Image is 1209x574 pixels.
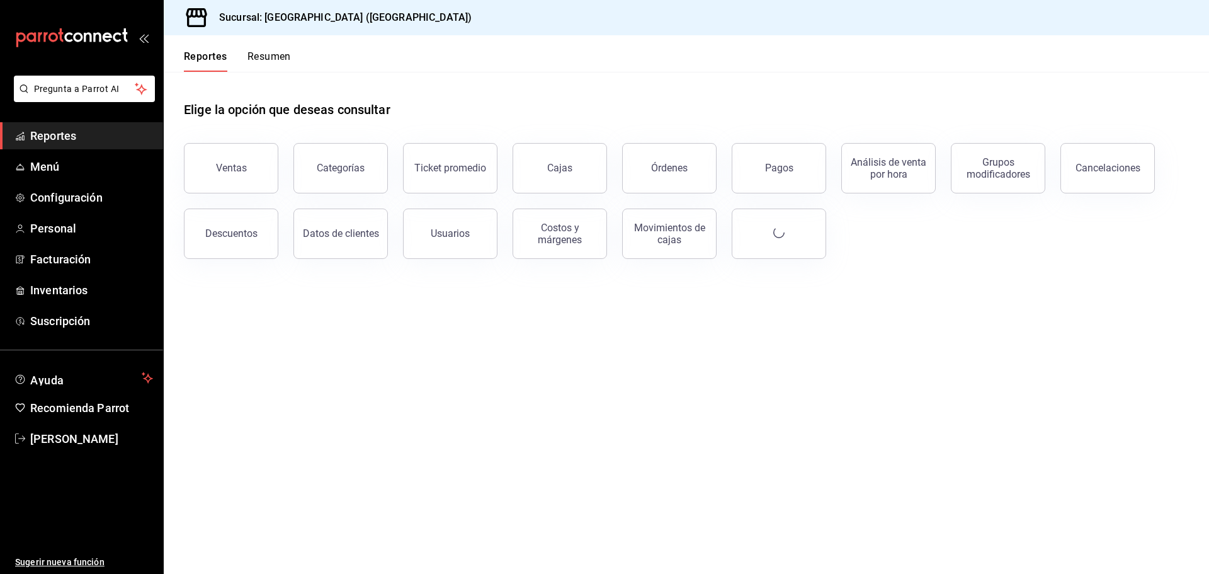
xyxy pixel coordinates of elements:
span: Suscripción [30,313,153,330]
button: Pagos [732,143,826,193]
div: Categorías [317,162,365,174]
span: Inventarios [30,282,153,299]
button: Costos y márgenes [513,209,607,259]
button: Órdenes [622,143,717,193]
div: Órdenes [651,162,688,174]
span: Recomienda Parrot [30,399,153,416]
span: Menú [30,158,153,175]
button: Grupos modificadores [951,143,1045,193]
div: Ventas [216,162,247,174]
button: Cancelaciones [1060,143,1155,193]
button: Ventas [184,143,278,193]
span: Facturación [30,251,153,268]
button: Usuarios [403,209,497,259]
div: Costos y márgenes [521,222,599,246]
a: Pregunta a Parrot AI [9,91,155,105]
button: Análisis de venta por hora [841,143,936,193]
span: Configuración [30,189,153,206]
button: Resumen [247,50,291,72]
button: Descuentos [184,209,278,259]
span: Sugerir nueva función [15,556,153,569]
div: Cajas [547,161,573,176]
button: Categorías [293,143,388,193]
div: Usuarios [431,227,470,239]
span: Ayuda [30,370,137,386]
div: navigation tabs [184,50,291,72]
div: Ticket promedio [414,162,486,174]
div: Pagos [765,162,793,174]
div: Descuentos [205,227,258,239]
div: Datos de clientes [303,227,379,239]
span: [PERSON_NAME] [30,430,153,447]
span: Personal [30,220,153,237]
button: Movimientos de cajas [622,209,717,259]
div: Análisis de venta por hora [849,156,928,180]
span: Pregunta a Parrot AI [34,83,135,96]
a: Cajas [513,143,607,193]
button: Datos de clientes [293,209,388,259]
h3: Sucursal: [GEOGRAPHIC_DATA] ([GEOGRAPHIC_DATA]) [209,10,472,25]
button: open_drawer_menu [139,33,149,43]
button: Pregunta a Parrot AI [14,76,155,102]
div: Movimientos de cajas [630,222,708,246]
button: Ticket promedio [403,143,497,193]
div: Cancelaciones [1076,162,1140,174]
div: Grupos modificadores [959,156,1037,180]
button: Reportes [184,50,227,72]
h1: Elige la opción que deseas consultar [184,100,390,119]
span: Reportes [30,127,153,144]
